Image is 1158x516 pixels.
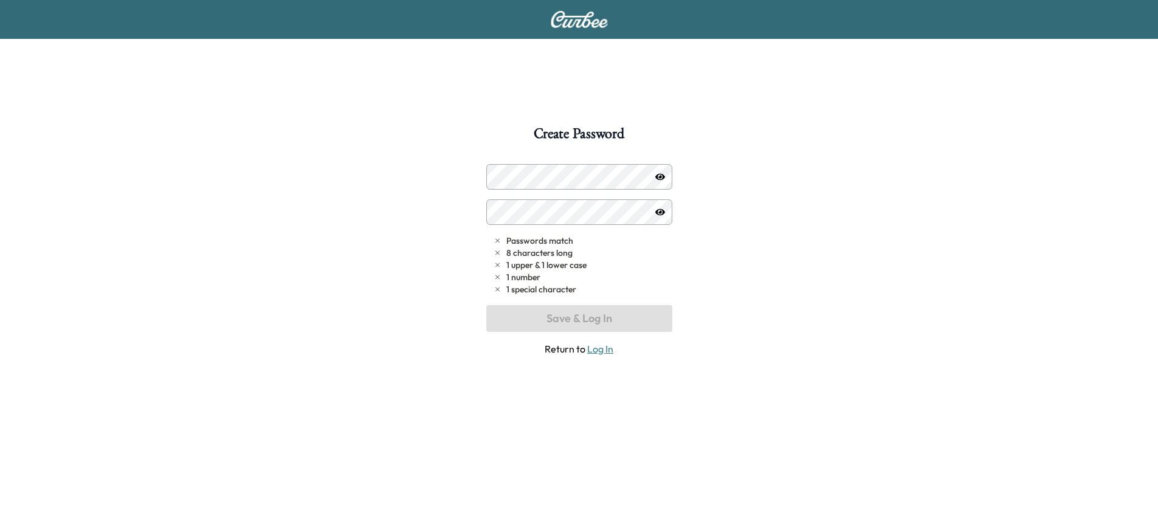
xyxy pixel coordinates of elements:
[506,247,573,259] span: 8 characters long
[506,259,587,271] span: 1 upper & 1 lower case
[587,343,613,355] a: Log In
[550,11,608,28] img: Curbee Logo
[534,126,624,147] h1: Create Password
[506,235,573,247] span: Passwords match
[506,271,540,283] span: 1 number
[506,283,576,295] span: 1 special character
[486,342,672,356] span: Return to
